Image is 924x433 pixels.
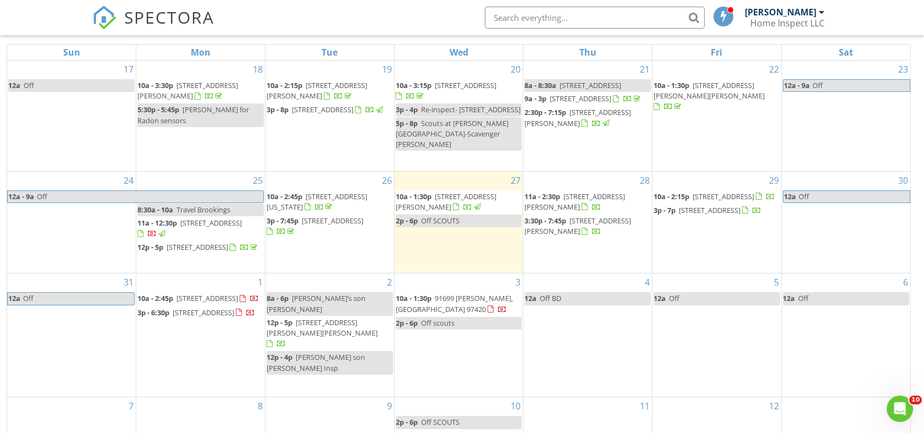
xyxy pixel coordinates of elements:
span: 12a [8,293,21,304]
td: Go to August 19, 2025 [265,61,394,171]
span: 2p - 6p [396,216,418,226]
span: Off SCOUTS [421,216,460,226]
a: 11a - 12:30p [STREET_ADDRESS] [137,217,264,240]
span: [STREET_ADDRESS] [693,191,754,201]
a: 10a - 2:15p [STREET_ADDRESS] [654,191,775,201]
td: Go to August 22, 2025 [652,61,782,171]
span: Off [37,191,47,201]
a: 3p - 7:45p [STREET_ADDRESS] [267,215,393,238]
span: [STREET_ADDRESS][US_STATE] [267,191,367,212]
span: Off [669,293,679,303]
span: 10 [909,396,922,404]
a: Go to August 20, 2025 [508,61,523,78]
a: Sunday [61,45,82,60]
span: Re-inspect- [STREET_ADDRESS] [421,105,521,114]
a: 11a - 12:30p [STREET_ADDRESS] [137,218,242,238]
a: 12p - 5p [STREET_ADDRESS][PERSON_NAME][PERSON_NAME] [267,316,393,351]
span: Off scouts [421,318,455,328]
span: [STREET_ADDRESS][PERSON_NAME] [396,191,496,212]
span: [STREET_ADDRESS] [176,293,238,303]
td: Go to August 31, 2025 [7,273,136,397]
span: SPECTORA [124,6,214,29]
span: Off [799,191,809,201]
iframe: Intercom live chat [887,396,913,422]
span: [STREET_ADDRESS][PERSON_NAME] [524,216,631,236]
a: 3p - 7:45p [STREET_ADDRESS] [267,216,363,236]
a: 3p - 7p [STREET_ADDRESS] [654,205,761,215]
span: 12p - 4p [267,352,292,362]
a: Friday [709,45,724,60]
span: 10a - 3:15p [396,80,431,90]
a: Go to September 4, 2025 [643,273,652,291]
a: Go to August 21, 2025 [638,61,652,78]
span: 11a - 12:30p [137,218,177,228]
div: [PERSON_NAME] [745,7,816,18]
a: 10a - 1:30p [STREET_ADDRESS][PERSON_NAME][PERSON_NAME] [654,80,765,111]
span: 5p - 8p [396,118,418,128]
a: Thursday [577,45,599,60]
td: Go to August 28, 2025 [523,171,652,273]
span: 3p - 4p [396,105,418,114]
a: Go to August 18, 2025 [251,61,265,78]
span: [STREET_ADDRESS][PERSON_NAME] [524,191,625,212]
span: [PERSON_NAME]’s son [PERSON_NAME] [267,293,366,314]
span: 3p - 7:45p [267,216,298,226]
td: Go to September 5, 2025 [652,273,782,397]
span: 12a - 9a [783,80,810,91]
img: The Best Home Inspection Software - Spectora [92,6,117,30]
span: Off [24,80,34,90]
td: Go to September 1, 2025 [136,273,265,397]
a: 12p - 5p [STREET_ADDRESS] [137,242,259,252]
span: Scouts at [PERSON_NAME][GEOGRAPHIC_DATA]-Scavenger [PERSON_NAME] [396,118,508,149]
span: [STREET_ADDRESS] [560,80,621,90]
a: Wednesday [447,45,470,60]
span: 8a - 8:30a [524,80,556,90]
span: 8:30a - 10a [137,205,173,215]
a: 3p - 8p [STREET_ADDRESS] [267,105,385,114]
a: Go to September 3, 2025 [513,273,523,291]
td: Go to September 4, 2025 [523,273,652,397]
span: [STREET_ADDRESS][PERSON_NAME] [137,80,238,101]
a: Go to September 2, 2025 [385,273,394,291]
span: [STREET_ADDRESS][PERSON_NAME][PERSON_NAME] [267,317,378,338]
a: 3:30p - 7:45p [STREET_ADDRESS][PERSON_NAME] [524,215,651,238]
td: Go to August 23, 2025 [781,61,910,171]
td: Go to August 25, 2025 [136,171,265,273]
a: Go to August 24, 2025 [121,172,136,189]
span: 10a - 2:45p [137,293,173,303]
a: Go to August 27, 2025 [508,172,523,189]
a: Go to August 22, 2025 [767,61,781,78]
span: 8a - 6p [267,293,289,303]
span: 12a [8,80,20,90]
td: Go to August 21, 2025 [523,61,652,171]
a: Go to August 17, 2025 [121,61,136,78]
span: 10a - 2:15p [654,191,689,201]
a: 12p - 5p [STREET_ADDRESS][PERSON_NAME][PERSON_NAME] [267,317,378,348]
span: [STREET_ADDRESS] [550,94,611,103]
span: 10a - 1:30p [654,80,689,90]
span: [STREET_ADDRESS] [167,242,228,252]
span: [STREET_ADDRESS] [435,80,496,90]
a: 9a - 3p [STREET_ADDRESS] [524,92,651,106]
a: Go to September 7, 2025 [126,397,136,415]
a: Go to September 10, 2025 [508,397,523,415]
span: 2p - 6p [396,318,418,328]
span: 12a [654,293,666,303]
span: 12p - 5p [137,242,163,252]
a: 2:30p - 7:15p [STREET_ADDRESS][PERSON_NAME] [524,106,651,130]
a: 11a - 2:30p [STREET_ADDRESS][PERSON_NAME] [524,191,625,212]
span: [STREET_ADDRESS] [292,105,353,114]
td: Go to August 24, 2025 [7,171,136,273]
a: 10a - 3:30p [STREET_ADDRESS][PERSON_NAME] [137,79,264,103]
td: Go to September 3, 2025 [394,273,523,397]
a: Go to August 26, 2025 [380,172,394,189]
span: 3p - 8p [267,105,289,114]
a: Monday [189,45,213,60]
input: Search everything... [485,7,705,29]
a: 10a - 1:30p [STREET_ADDRESS][PERSON_NAME][PERSON_NAME] [654,79,780,114]
span: 12a - 9a [8,191,35,202]
a: 10a - 2:45p [STREET_ADDRESS][US_STATE] [267,191,367,212]
a: 10a - 2:45p [STREET_ADDRESS][US_STATE] [267,190,393,214]
span: [STREET_ADDRESS] [180,218,242,228]
span: 5:30p - 5:45p [137,105,179,114]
